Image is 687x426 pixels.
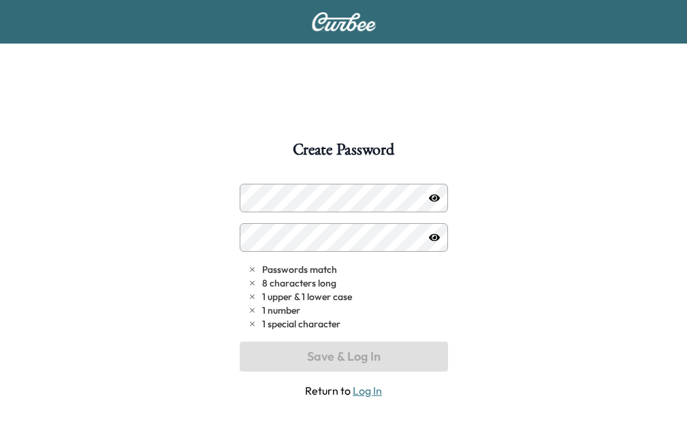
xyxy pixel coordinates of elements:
[262,263,337,276] span: Passwords match
[262,317,340,331] span: 1 special character
[240,382,448,399] span: Return to
[262,290,352,304] span: 1 upper & 1 lower case
[353,384,382,397] a: Log In
[311,12,377,31] img: Curbee Logo
[262,304,300,317] span: 1 number
[293,142,394,165] h1: Create Password
[262,276,336,290] span: 8 characters long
